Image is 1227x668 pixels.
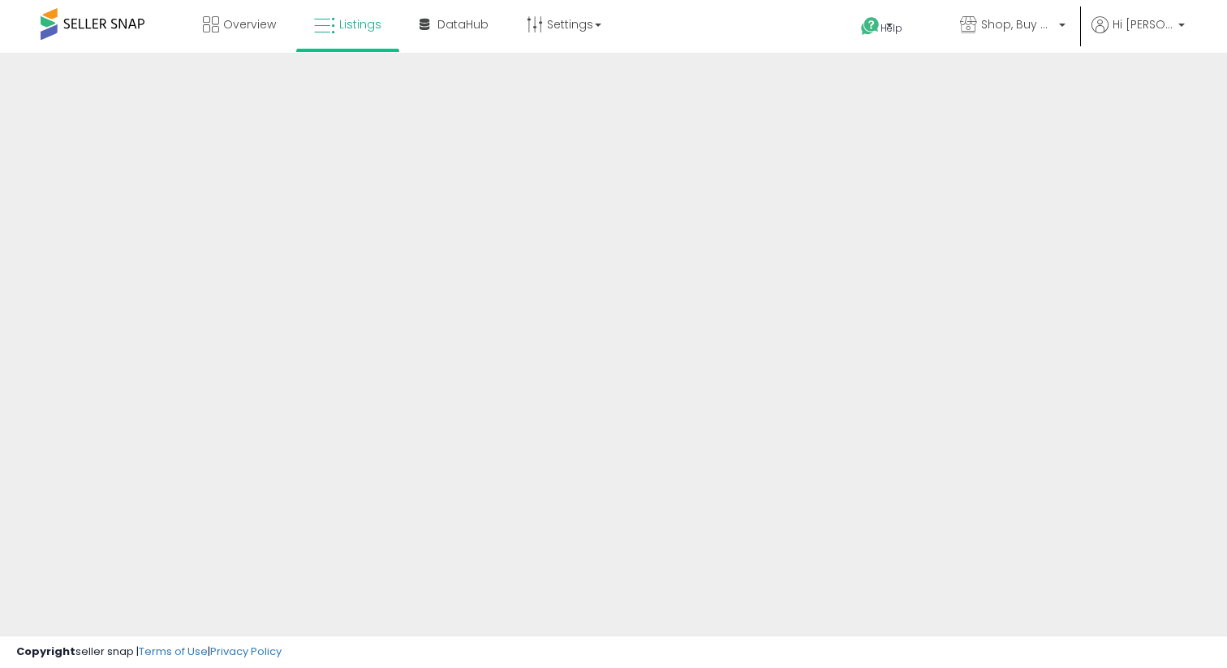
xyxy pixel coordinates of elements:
[437,16,489,32] span: DataHub
[339,16,381,32] span: Listings
[139,644,208,659] a: Terms of Use
[848,4,934,53] a: Help
[210,644,282,659] a: Privacy Policy
[860,16,880,37] i: Get Help
[1113,16,1173,32] span: Hi [PERSON_NAME]
[1091,16,1185,53] a: Hi [PERSON_NAME]
[16,644,282,660] div: seller snap | |
[223,16,276,32] span: Overview
[981,16,1054,32] span: Shop, Buy and Ship
[16,644,75,659] strong: Copyright
[880,21,902,35] span: Help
